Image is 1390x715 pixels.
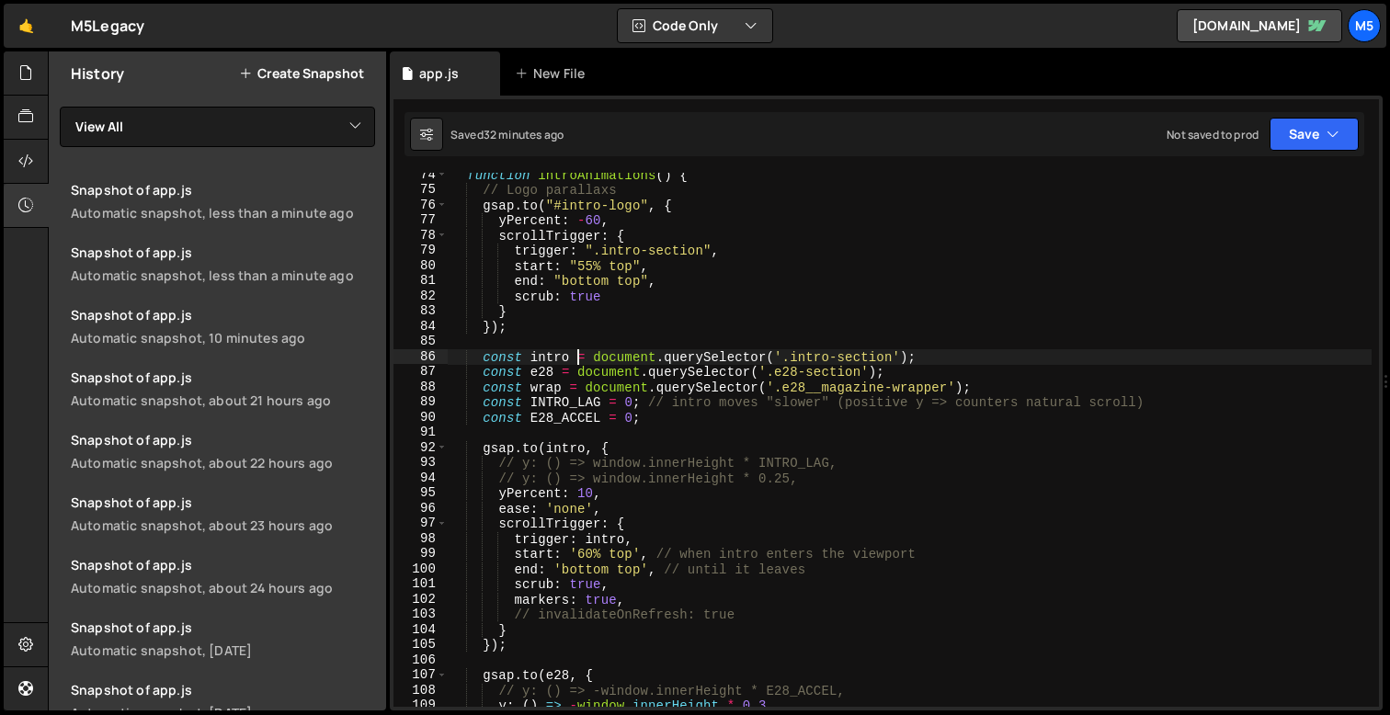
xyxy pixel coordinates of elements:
[515,64,592,83] div: New File
[393,410,448,426] div: 90
[71,369,375,386] div: Snapshot of app.js
[393,243,448,258] div: 79
[60,295,386,357] a: Snapshot of app.js Automatic snapshot, 10 minutes ago
[393,683,448,698] div: 108
[71,15,144,37] div: M5Legacy
[71,619,375,636] div: Snapshot of app.js
[60,420,386,482] a: Snapshot of app.js Automatic snapshot, about 22 hours ago
[393,546,448,562] div: 99
[60,607,386,670] a: Snapshot of app.js Automatic snapshot, [DATE]
[71,641,375,659] div: Automatic snapshot, [DATE]
[393,198,448,213] div: 76
[393,273,448,289] div: 81
[393,562,448,577] div: 100
[71,306,375,323] div: Snapshot of app.js
[393,380,448,395] div: 88
[393,531,448,547] div: 98
[239,66,364,81] button: Create Snapshot
[1177,9,1342,42] a: [DOMAIN_NAME]
[71,392,375,409] div: Automatic snapshot, about 21 hours ago
[419,64,459,83] div: app.js
[393,440,448,456] div: 92
[393,637,448,653] div: 105
[393,334,448,349] div: 85
[484,127,564,142] div: 32 minutes ago
[71,329,375,346] div: Automatic snapshot, 10 minutes ago
[393,289,448,304] div: 82
[393,607,448,622] div: 103
[1270,118,1359,151] button: Save
[393,182,448,198] div: 75
[71,431,375,448] div: Snapshot of app.js
[393,425,448,440] div: 91
[393,698,448,713] div: 109
[71,63,124,84] h2: History
[60,170,386,233] a: Snapshot of app.jsAutomatic snapshot, less than a minute ago
[71,181,375,199] div: Snapshot of app.js
[71,454,375,471] div: Automatic snapshot, about 22 hours ago
[393,576,448,592] div: 101
[393,258,448,274] div: 80
[393,653,448,668] div: 106
[71,516,375,534] div: Automatic snapshot, about 23 hours ago
[393,485,448,501] div: 95
[393,592,448,607] div: 102
[60,545,386,607] a: Snapshot of app.js Automatic snapshot, about 24 hours ago
[450,127,564,142] div: Saved
[1167,127,1259,142] div: Not saved to prod
[393,667,448,683] div: 107
[393,364,448,380] div: 87
[60,482,386,545] a: Snapshot of app.js Automatic snapshot, about 23 hours ago
[393,228,448,244] div: 78
[393,501,448,516] div: 96
[393,319,448,335] div: 84
[4,4,49,48] a: 🤙
[71,204,375,221] div: Automatic snapshot, less than a minute ago
[71,579,375,596] div: Automatic snapshot, about 24 hours ago
[393,303,448,319] div: 83
[393,394,448,410] div: 89
[393,349,448,365] div: 86
[393,212,448,228] div: 77
[393,455,448,471] div: 93
[1348,9,1381,42] a: M5
[71,681,375,698] div: Snapshot of app.js
[71,494,375,511] div: Snapshot of app.js
[71,244,375,261] div: Snapshot of app.js
[60,233,386,295] a: Snapshot of app.jsAutomatic snapshot, less than a minute ago
[393,622,448,638] div: 104
[60,357,386,420] a: Snapshot of app.js Automatic snapshot, about 21 hours ago
[618,9,772,42] button: Code Only
[71,267,375,284] div: Automatic snapshot, less than a minute ago
[393,471,448,486] div: 94
[71,556,375,573] div: Snapshot of app.js
[393,167,448,183] div: 74
[393,516,448,531] div: 97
